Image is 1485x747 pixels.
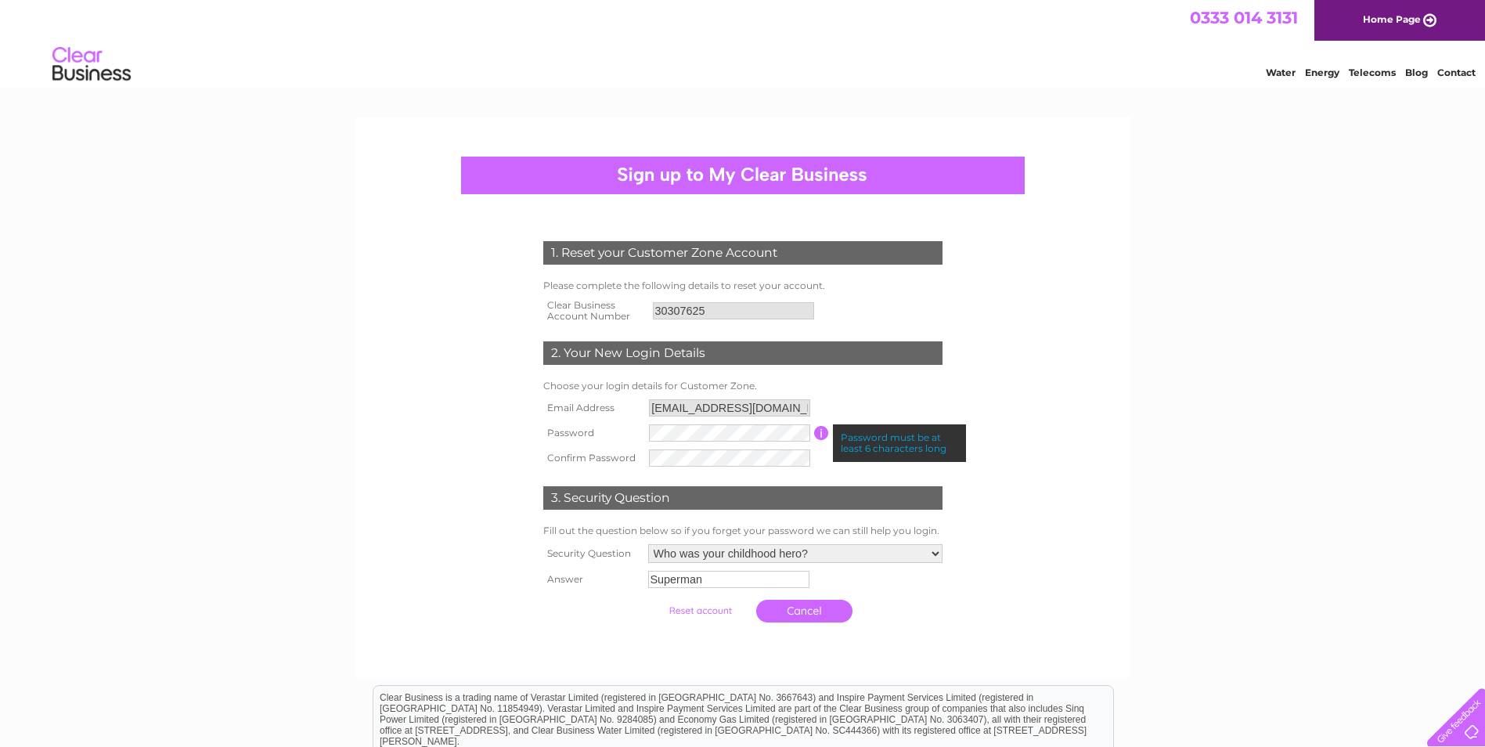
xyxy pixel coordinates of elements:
th: Clear Business Account Number [539,295,649,327]
a: Telecoms [1349,67,1396,78]
td: Please complete the following details to reset your account. [539,276,946,295]
div: Clear Business is a trading name of Verastar Limited (registered in [GEOGRAPHIC_DATA] No. 3667643... [373,9,1113,76]
input: Information [814,426,829,440]
a: Cancel [756,600,852,622]
th: Confirm Password [539,446,646,471]
div: 3. Security Question [543,486,943,510]
th: Security Question [539,540,644,567]
a: Blog [1405,67,1428,78]
td: Choose your login details for Customer Zone. [539,377,946,395]
a: 0333 014 3131 [1190,8,1298,27]
img: logo.png [52,41,132,88]
th: Answer [539,567,644,592]
th: Password [539,420,646,446]
div: 2. Your New Login Details [543,341,943,365]
a: Contact [1437,67,1476,78]
input: Submit [652,600,748,622]
th: Email Address [539,395,646,420]
td: Fill out the question below so if you forget your password we can still help you login. [539,521,946,540]
div: 1. Reset your Customer Zone Account [543,241,943,265]
a: Energy [1305,67,1339,78]
a: Water [1266,67,1296,78]
div: Password must be at least 6 characters long [833,424,966,462]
